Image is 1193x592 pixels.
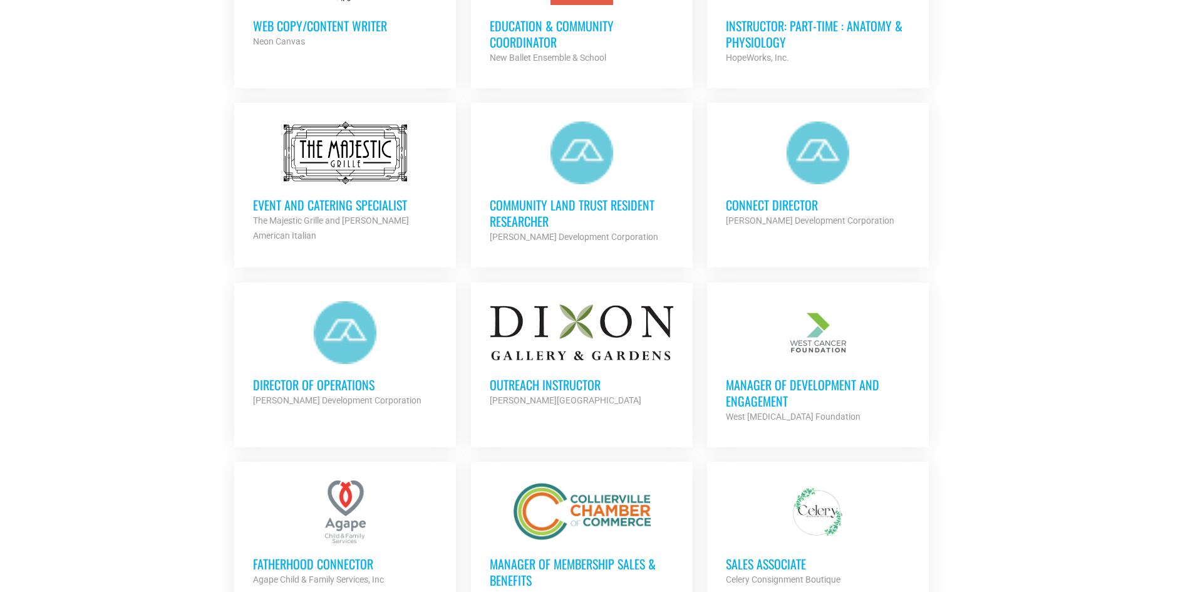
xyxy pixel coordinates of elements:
[490,556,674,588] h3: Manager of Membership Sales & Benefits
[726,556,910,572] h3: Sales Associate
[253,36,305,46] strong: Neon Canvas
[726,412,860,422] strong: West [MEDICAL_DATA] Foundation
[726,376,910,409] h3: Manager of Development and Engagement
[707,103,929,247] a: Connect Director [PERSON_NAME] Development Corporation
[253,216,409,241] strong: The Majestic Grille and [PERSON_NAME] American Italian
[471,103,693,263] a: Community Land Trust Resident Researcher [PERSON_NAME] Development Corporation
[253,556,437,572] h3: Fatherhood Connector
[490,18,674,50] h3: Education & Community Coordinator
[726,53,789,63] strong: HopeWorks, Inc.
[490,395,641,405] strong: [PERSON_NAME][GEOGRAPHIC_DATA]
[490,232,658,242] strong: [PERSON_NAME] Development Corporation
[726,574,840,584] strong: Celery Consignment Boutique
[234,283,456,427] a: Director of Operations [PERSON_NAME] Development Corporation
[471,283,693,427] a: Outreach Instructor [PERSON_NAME][GEOGRAPHIC_DATA]
[726,197,910,213] h3: Connect Director
[253,197,437,213] h3: Event and Catering Specialist
[490,53,606,63] strong: New Ballet Ensemble & School
[253,376,437,393] h3: Director of Operations
[253,574,384,584] strong: Agape Child & Family Services, Inc
[253,18,437,34] h3: Web Copy/Content Writer
[234,103,456,262] a: Event and Catering Specialist The Majestic Grille and [PERSON_NAME] American Italian
[726,216,894,226] strong: [PERSON_NAME] Development Corporation
[707,283,929,443] a: Manager of Development and Engagement West [MEDICAL_DATA] Foundation
[490,376,674,393] h3: Outreach Instructor
[490,197,674,229] h3: Community Land Trust Resident Researcher
[253,395,421,405] strong: [PERSON_NAME] Development Corporation
[726,18,910,50] h3: Instructor: Part-Time : Anatomy & Physiology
